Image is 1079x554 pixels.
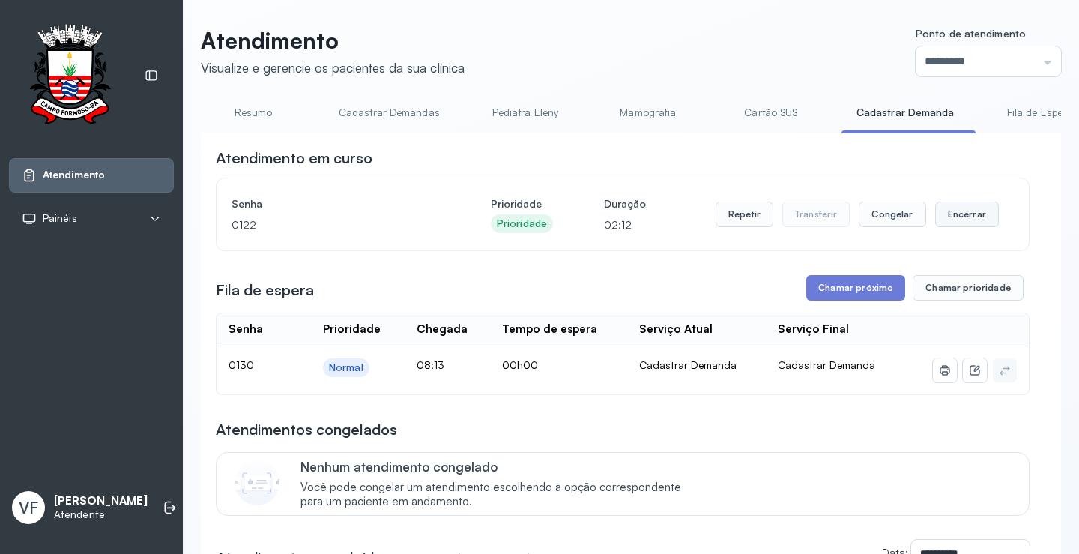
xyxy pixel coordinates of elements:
[639,322,713,337] div: Serviço Atual
[235,460,279,505] img: Imagem de CalloutCard
[604,214,646,235] p: 02:12
[417,358,444,371] span: 08:13
[716,202,773,227] button: Repetir
[22,168,161,183] a: Atendimento
[216,148,372,169] h3: Atendimento em curso
[54,508,148,521] p: Atendente
[216,419,397,440] h3: Atendimentos congelados
[491,193,553,214] h4: Prioridade
[300,459,697,475] p: Nenhum atendimento congelado
[201,27,465,54] p: Atendimento
[719,100,823,125] a: Cartão SUS
[913,275,1024,301] button: Chamar prioridade
[935,202,999,227] button: Encerrar
[778,322,849,337] div: Serviço Final
[417,322,468,337] div: Chegada
[502,358,538,371] span: 00h00
[502,322,597,337] div: Tempo de espera
[916,27,1026,40] span: Ponto de atendimento
[778,358,875,371] span: Cadastrar Demanda
[604,193,646,214] h4: Duração
[229,358,254,371] span: 0130
[497,217,547,230] div: Prioridade
[232,214,440,235] p: 0122
[473,100,578,125] a: Pediatra Eleny
[300,481,697,509] span: Você pode congelar um atendimento escolhendo a opção correspondente para um paciente em andamento.
[16,24,124,128] img: Logotipo do estabelecimento
[229,322,263,337] div: Senha
[841,100,970,125] a: Cadastrar Demanda
[216,280,314,301] h3: Fila de espera
[232,193,440,214] h4: Senha
[201,100,306,125] a: Resumo
[806,275,905,301] button: Chamar próximo
[324,100,455,125] a: Cadastrar Demandas
[782,202,850,227] button: Transferir
[54,494,148,508] p: [PERSON_NAME]
[43,169,105,181] span: Atendimento
[639,358,755,372] div: Cadastrar Demanda
[596,100,701,125] a: Mamografia
[201,60,465,76] div: Visualize e gerencie os pacientes da sua clínica
[323,322,381,337] div: Prioridade
[43,212,77,225] span: Painéis
[859,202,925,227] button: Congelar
[329,361,363,374] div: Normal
